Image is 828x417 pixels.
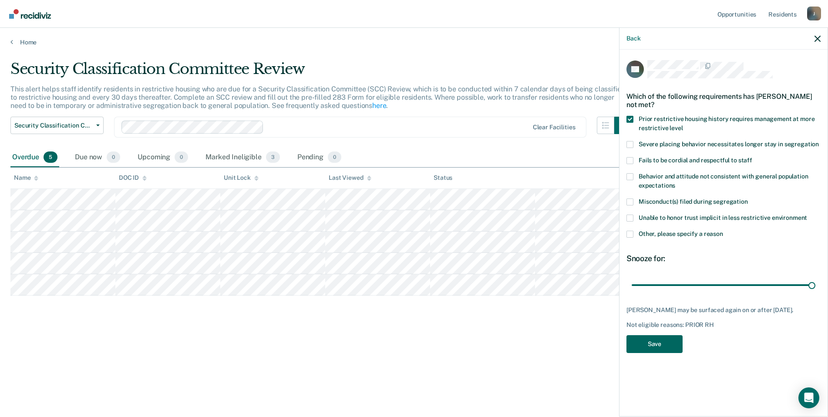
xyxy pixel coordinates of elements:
[639,173,808,189] span: Behavior and attitude not consistent with general population expectations
[626,321,821,329] div: Not eligible reasons: PRIOR RH
[626,35,640,42] button: Back
[639,141,819,148] span: Severe placing behavior necessitates longer stay in segregation
[10,38,818,46] a: Home
[328,151,341,163] span: 0
[296,148,343,167] div: Pending
[73,148,122,167] div: Due now
[136,148,190,167] div: Upcoming
[434,174,452,182] div: Status
[10,60,632,85] div: Security Classification Committee Review
[626,254,821,263] div: Snooze for:
[119,174,147,182] div: DOC ID
[639,198,748,205] span: Misconduct(s) filed during segregation
[14,174,38,182] div: Name
[204,148,282,167] div: Marked Ineligible
[626,85,821,116] div: Which of the following requirements has [PERSON_NAME] not met?
[175,151,188,163] span: 0
[329,174,371,182] div: Last Viewed
[266,151,280,163] span: 3
[14,122,93,129] span: Security Classification Committee Review
[107,151,120,163] span: 0
[639,214,807,221] span: Unable to honor trust implicit in less restrictive environment
[10,85,625,110] p: This alert helps staff identify residents in restrictive housing who are due for a Security Class...
[626,335,683,353] button: Save
[807,7,821,20] button: Profile dropdown button
[10,148,59,167] div: Overdue
[626,306,821,314] div: [PERSON_NAME] may be surfaced again on or after [DATE].
[639,230,723,237] span: Other, please specify a reason
[372,101,386,110] a: here
[9,9,51,19] img: Recidiviz
[224,174,259,182] div: Unit Lock
[798,387,819,408] div: Open Intercom Messenger
[533,124,576,131] div: Clear facilities
[639,157,752,164] span: Fails to be cordial and respectful to staff
[807,7,821,20] div: J
[44,151,57,163] span: 5
[639,115,815,131] span: Prior restrictive housing history requires management at more restrictive level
